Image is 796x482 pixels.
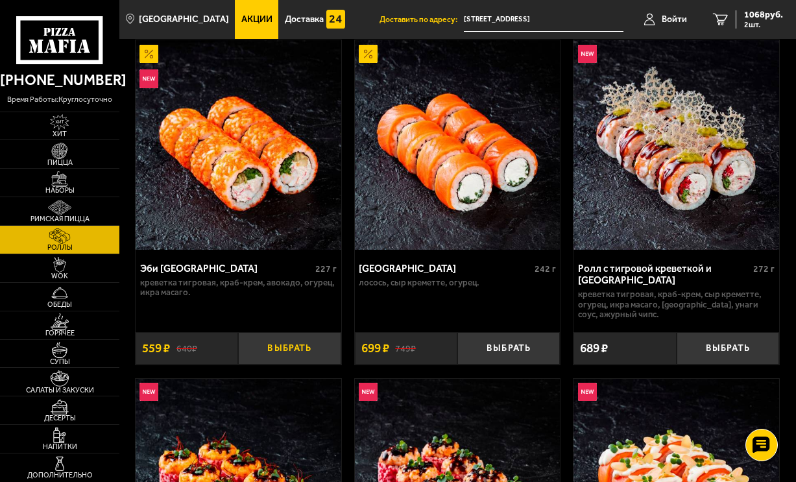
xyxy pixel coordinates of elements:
p: креветка тигровая, краб-крем, Сыр креметте, огурец, икра масаго, [GEOGRAPHIC_DATA], унаги соус, а... [578,289,775,319]
a: АкционныйНовинкаЭби Калифорния [136,40,341,250]
img: Новинка [139,383,158,402]
input: Ваш адрес доставки [464,8,623,32]
img: 15daf4d41897b9f0e9f617042186c801.svg [326,10,345,29]
span: Доставить по адресу: [380,16,464,23]
img: Ролл с тигровой креветкой и Гуакамоле [573,40,779,250]
img: Акционный [139,45,158,64]
span: Акции [241,15,272,24]
span: 699 ₽ [361,342,389,354]
p: креветка тигровая, краб-крем, авокадо, огурец, икра масаго. [140,278,337,298]
div: Эби [GEOGRAPHIC_DATA] [140,263,312,274]
s: 749 ₽ [395,343,416,354]
img: Эби Калифорния [136,40,341,250]
span: Войти [662,15,687,24]
img: Акционный [359,45,378,64]
s: 640 ₽ [176,343,197,354]
span: 2 шт. [744,21,783,29]
button: Выбрать [457,332,560,365]
span: [GEOGRAPHIC_DATA] [139,15,229,24]
img: Новинка [139,69,158,88]
button: Выбрать [677,332,779,365]
span: Бокситогорская улица, 27, подъезд 1 [464,8,623,32]
a: НовинкаРолл с тигровой креветкой и Гуакамоле [573,40,779,250]
img: Новинка [578,383,597,402]
a: АкционныйФиладельфия [355,40,561,250]
img: Новинка [578,45,597,64]
span: 559 ₽ [142,342,170,354]
p: лосось, Сыр креметте, огурец. [359,278,555,287]
span: 227 г [315,263,337,274]
span: Доставка [285,15,324,24]
span: 689 ₽ [580,342,608,354]
span: 242 г [535,263,556,274]
img: Филадельфия [355,40,561,250]
span: 1068 руб. [744,10,783,19]
div: [GEOGRAPHIC_DATA] [359,263,531,274]
span: 272 г [753,263,775,274]
img: Новинка [359,383,378,402]
button: Выбрать [238,332,341,365]
div: Ролл с тигровой креветкой и [GEOGRAPHIC_DATA] [578,263,750,287]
